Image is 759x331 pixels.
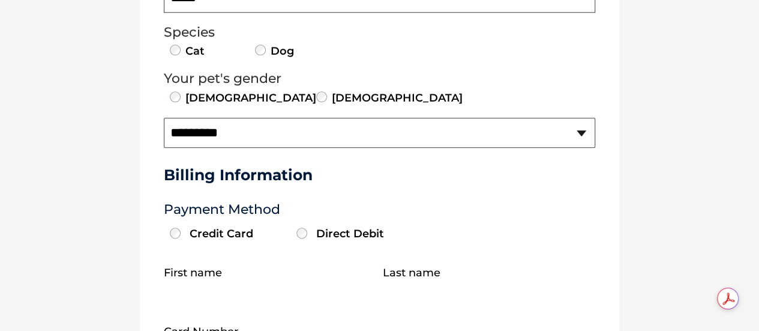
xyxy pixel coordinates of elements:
[164,71,595,87] legend: Your pet's gender
[184,43,205,59] label: Cat
[184,90,316,106] label: [DEMOGRAPHIC_DATA]
[164,202,595,217] h3: Payment Method
[296,228,307,238] input: Direct Debit
[331,90,463,106] label: [DEMOGRAPHIC_DATA]
[293,227,417,240] label: Direct Debit
[167,227,290,240] label: Credit Card
[164,25,595,40] legend: Species
[164,267,222,279] label: First name
[383,267,440,279] label: Last name
[269,43,294,59] label: Dog
[170,228,181,238] input: Credit Card
[164,166,595,184] h3: Billing Information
